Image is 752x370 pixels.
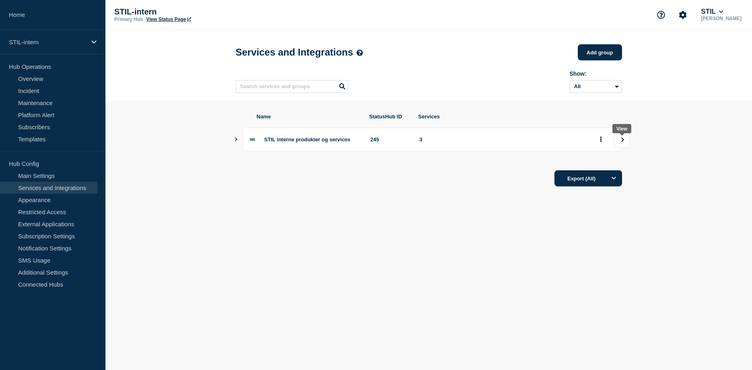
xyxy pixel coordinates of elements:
[418,114,587,120] span: Services
[653,6,670,23] button: Support
[236,47,363,58] h1: Services and Integrations
[234,128,238,151] button: Show services
[578,44,622,60] button: Add group
[674,6,691,23] button: Account settings
[264,136,350,143] span: STIL interne produkter og services
[146,17,191,22] a: View Status Page
[699,8,725,16] button: STIL
[236,80,348,93] input: Search services and groups
[369,114,409,120] span: StatusHub ID
[9,39,86,45] p: STIL-intern
[606,170,622,186] button: Options
[114,17,143,22] p: Primary Hub
[570,70,622,77] div: Show:
[616,126,627,132] div: View
[570,80,622,93] select: Archived
[699,16,743,21] p: [PERSON_NAME]
[614,132,630,148] button: view group
[554,170,622,186] button: Export (All)
[371,136,410,143] div: 245
[420,136,586,143] div: 3
[596,133,606,146] button: group actions
[114,7,275,17] p: STIL-intern
[257,114,360,120] span: Name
